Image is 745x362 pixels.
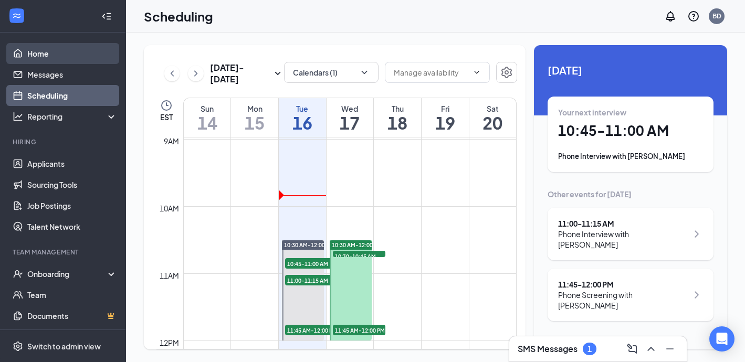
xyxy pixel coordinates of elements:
span: 11:45 AM-12:00 PM [285,325,338,335]
span: 10:30-10:45 AM [333,251,385,261]
a: September 20, 2025 [469,98,516,137]
div: Tue [279,103,326,114]
h3: SMS Messages [518,343,578,355]
a: September 14, 2025 [184,98,230,137]
a: Home [27,43,117,64]
svg: Settings [13,341,23,352]
a: September 17, 2025 [327,98,374,137]
svg: ComposeMessage [626,343,638,355]
svg: ChevronDown [359,67,370,78]
div: Onboarding [27,269,108,279]
div: 11:00 - 11:15 AM [558,218,688,229]
svg: ChevronLeft [167,67,177,80]
svg: Minimize [664,343,676,355]
div: Sat [469,103,516,114]
div: BD [712,12,721,20]
span: 11:00-11:15 AM [285,275,338,285]
svg: Analysis [13,111,23,122]
div: Open Intercom Messenger [709,326,734,352]
h1: Scheduling [144,7,213,25]
svg: ChevronRight [690,228,703,240]
span: 10:45-11:00 AM [285,258,338,269]
button: ChevronUp [643,340,659,357]
div: 12pm [158,337,181,348]
div: Mon [231,103,278,114]
span: EST [160,112,173,122]
h1: 15 [231,114,278,132]
div: 10am [158,203,181,214]
div: Fri [422,103,469,114]
h1: 20 [469,114,516,132]
span: 11:45 AM-12:00 PM [333,325,385,335]
div: Wed [327,103,374,114]
span: 10:30 AM-12:00 PM [284,241,334,249]
a: Applicants [27,153,117,174]
h1: 19 [422,114,469,132]
div: Phone Interview with [PERSON_NAME] [558,151,703,162]
a: September 16, 2025 [279,98,326,137]
svg: WorkstreamLogo [12,10,22,21]
button: ChevronLeft [164,66,180,81]
div: Other events for [DATE] [548,189,713,199]
a: September 15, 2025 [231,98,278,137]
div: Hiring [13,137,115,146]
div: Thu [374,103,421,114]
div: Sun [184,103,230,114]
div: 1 [587,345,592,354]
svg: ChevronDown [473,68,481,77]
span: 10:30 AM-12:00 PM [332,241,382,249]
div: Reporting [27,111,118,122]
button: ChevronRight [188,66,203,81]
a: DocumentsCrown [27,305,117,326]
h1: 17 [327,114,374,132]
a: Talent Network [27,216,117,237]
div: 9am [162,135,181,147]
a: Sourcing Tools [27,174,117,195]
span: [DATE] [548,62,713,78]
a: Settings [496,62,517,85]
a: Scheduling [27,85,117,106]
button: Calendars (1)ChevronDown [284,62,379,83]
h1: 10:45 - 11:00 AM [558,122,703,140]
svg: ChevronRight [690,289,703,301]
svg: Clock [160,99,173,112]
button: Minimize [662,340,678,357]
div: Your next interview [558,107,703,118]
svg: ChevronUp [645,343,657,355]
h3: [DATE] - [DATE] [210,62,271,85]
a: Team [27,284,117,305]
svg: Settings [500,66,513,79]
input: Manage availability [394,67,468,78]
div: Phone Interview with [PERSON_NAME] [558,229,688,250]
div: Switch to admin view [27,341,101,352]
svg: SmallChevronDown [271,67,284,80]
div: Team Management [13,248,115,257]
button: Settings [496,62,517,83]
div: 11am [158,270,181,281]
a: SurveysCrown [27,326,117,347]
a: September 18, 2025 [374,98,421,137]
a: Job Postings [27,195,117,216]
svg: Notifications [664,10,677,23]
h1: 18 [374,114,421,132]
a: Messages [27,64,117,85]
div: 11:45 - 12:00 PM [558,279,688,290]
button: ComposeMessage [624,340,641,357]
svg: Collapse [101,11,112,22]
div: Phone Screening with [PERSON_NAME] [558,290,688,311]
a: September 19, 2025 [422,98,469,137]
svg: UserCheck [13,269,23,279]
svg: QuestionInfo [687,10,700,23]
h1: 16 [279,114,326,132]
h1: 14 [184,114,230,132]
svg: ChevronRight [191,67,201,80]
